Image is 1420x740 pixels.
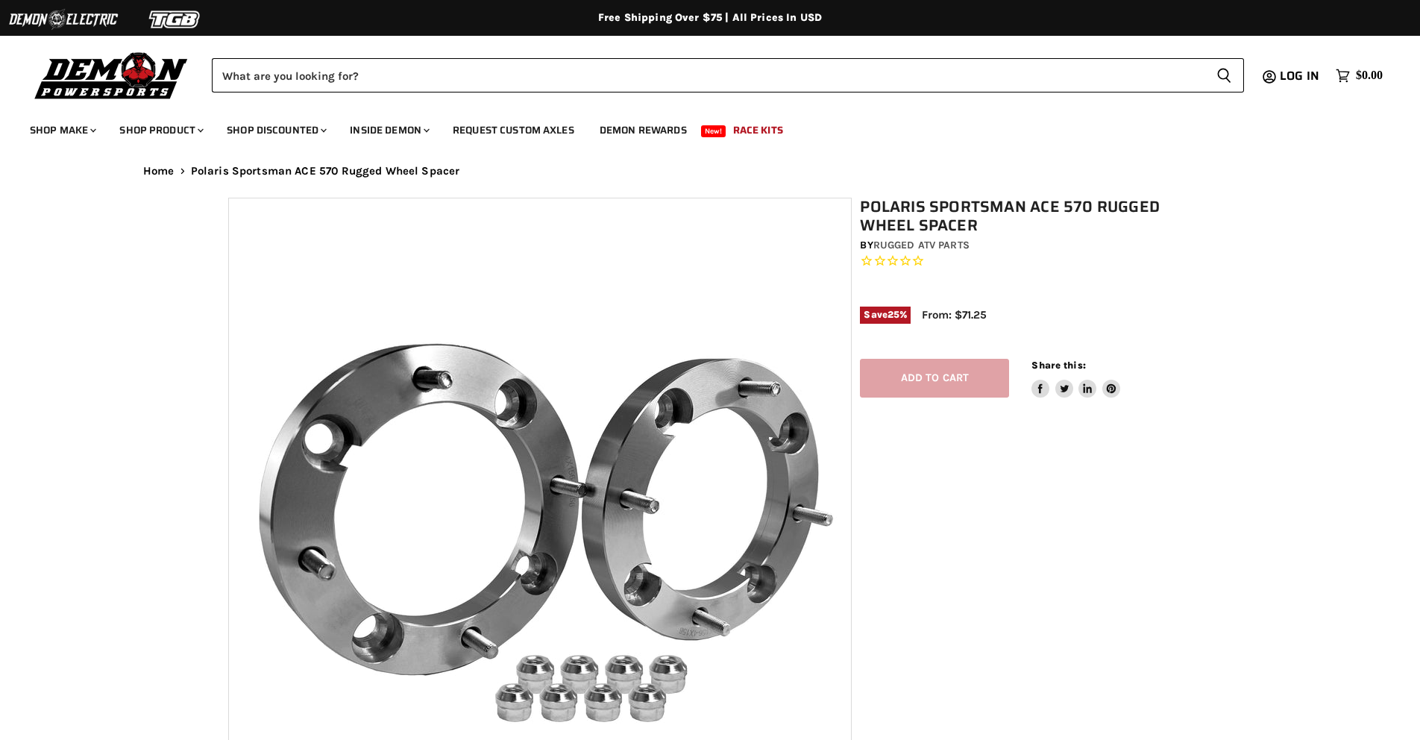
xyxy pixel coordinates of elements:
[216,115,336,145] a: Shop Discounted
[191,165,460,178] span: Polaris Sportsman ACE 570 Rugged Wheel Spacer
[887,309,899,320] span: 25
[860,237,1200,254] div: by
[1031,359,1120,398] aside: Share this:
[19,115,105,145] a: Shop Make
[108,115,213,145] a: Shop Product
[701,125,726,137] span: New!
[119,5,231,34] img: TGB Logo 2
[1280,66,1319,85] span: Log in
[722,115,794,145] a: Race Kits
[1204,58,1244,92] button: Search
[113,165,1307,178] nav: Breadcrumbs
[113,11,1307,25] div: Free Shipping Over $75 | All Prices In USD
[19,109,1379,145] ul: Main menu
[212,58,1244,92] form: Product
[143,165,175,178] a: Home
[860,198,1200,235] h1: Polaris Sportsman ACE 570 Rugged Wheel Spacer
[1273,69,1328,83] a: Log in
[30,48,193,101] img: Demon Powersports
[1328,65,1390,87] a: $0.00
[588,115,698,145] a: Demon Rewards
[873,239,970,251] a: Rugged ATV Parts
[860,254,1200,269] span: Rated 0.0 out of 5 stars 0 reviews
[7,5,119,34] img: Demon Electric Logo 2
[860,307,911,323] span: Save %
[1356,69,1383,83] span: $0.00
[1031,360,1085,371] span: Share this:
[922,308,987,322] span: From: $71.25
[212,58,1204,92] input: Search
[442,115,585,145] a: Request Custom Axles
[339,115,439,145] a: Inside Demon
